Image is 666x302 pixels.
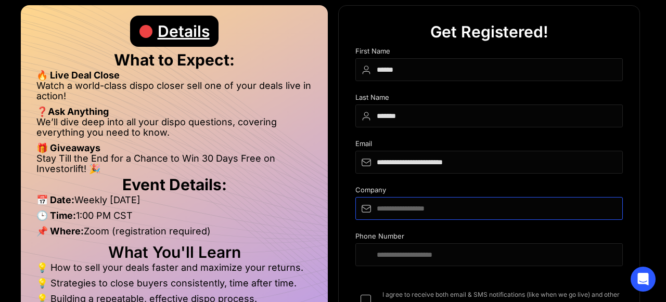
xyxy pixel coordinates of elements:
strong: 🕒 Time: [36,210,76,221]
strong: 📌 Where: [36,226,84,237]
strong: 🔥 Live Deal Close [36,70,120,81]
strong: 🎁 Giveaways [36,142,100,153]
strong: ❓Ask Anything [36,106,109,117]
li: 💡 Strategies to close buyers consistently, time after time. [36,278,312,294]
li: Zoom (registration required) [36,226,312,242]
h2: What You'll Learn [36,247,312,257]
div: Company [355,186,623,197]
li: 1:00 PM CST [36,211,312,226]
div: Last Name [355,94,623,104]
li: Weekly [DATE] [36,195,312,211]
li: We’ll dive deep into all your dispo questions, covering everything you need to know. [36,117,312,143]
div: Open Intercom Messenger [631,267,656,292]
div: Phone Number [355,232,623,243]
div: Get Registered! [430,16,548,47]
div: Details [158,16,210,47]
li: 💡 How to sell your deals faster and maximize your returns. [36,262,312,278]
li: Watch a world-class dispo closer sell one of your deals live in action! [36,81,312,107]
div: Email [355,140,623,151]
li: Stay Till the End for a Chance to Win 30 Days Free on Investorlift! 🎉 [36,153,312,174]
div: First Name [355,47,623,58]
strong: 📅 Date: [36,194,74,205]
strong: Event Details: [122,175,227,194]
strong: What to Expect: [114,50,235,69]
